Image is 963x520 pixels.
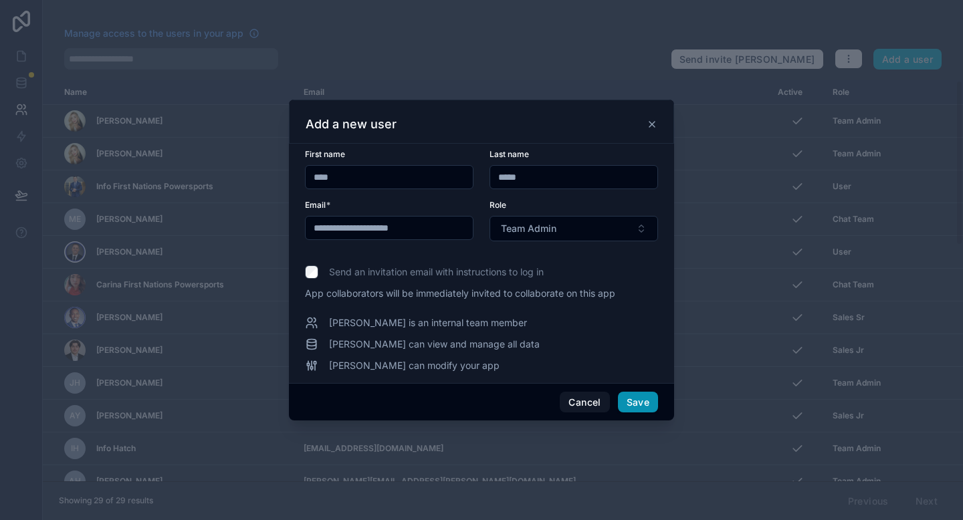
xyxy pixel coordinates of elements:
[560,392,609,413] button: Cancel
[305,200,326,210] span: Email
[329,265,544,279] span: Send an invitation email with instructions to log in
[305,149,345,159] span: First name
[490,200,506,210] span: Role
[305,287,658,300] span: App collaborators will be immediately invited to collaborate on this app
[490,149,529,159] span: Last name
[305,265,318,279] input: Send an invitation email with instructions to log in
[490,216,658,241] button: Select Button
[329,338,540,351] span: [PERSON_NAME] can view and manage all data
[306,116,397,132] h3: Add a new user
[329,316,527,330] span: [PERSON_NAME] is an internal team member
[618,392,658,413] button: Save
[501,222,556,235] span: Team Admin
[329,359,500,372] span: [PERSON_NAME] can modify your app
